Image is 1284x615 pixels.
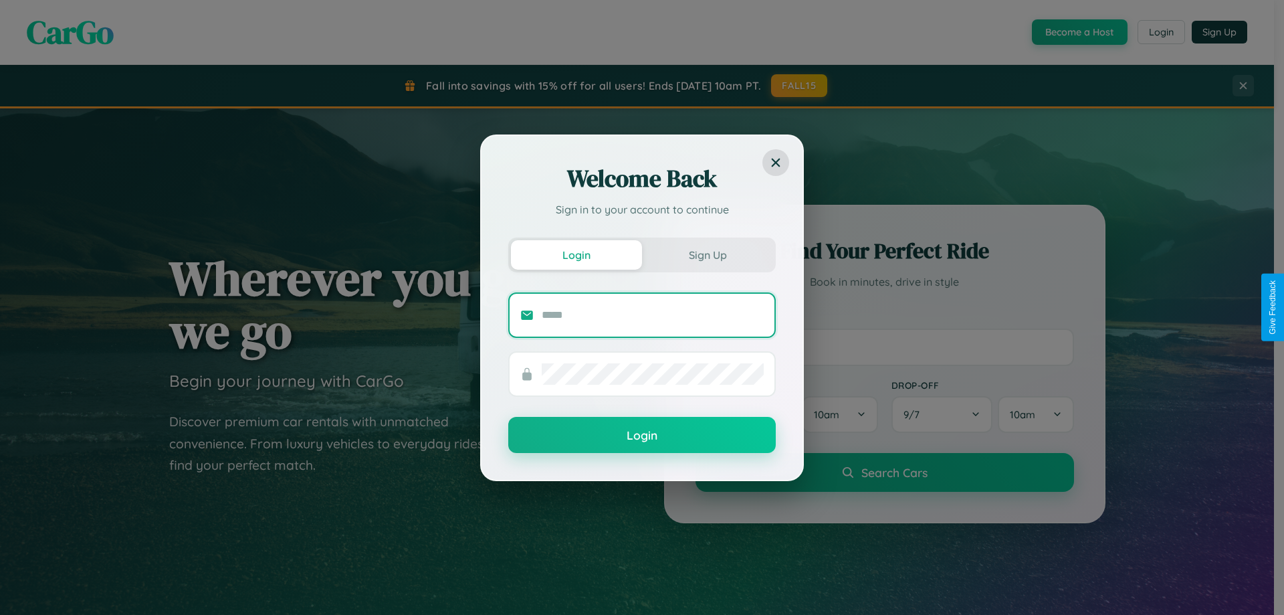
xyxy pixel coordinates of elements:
[511,240,642,270] button: Login
[642,240,773,270] button: Sign Up
[1268,280,1277,335] div: Give Feedback
[508,163,776,195] h2: Welcome Back
[508,201,776,217] p: Sign in to your account to continue
[508,417,776,453] button: Login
